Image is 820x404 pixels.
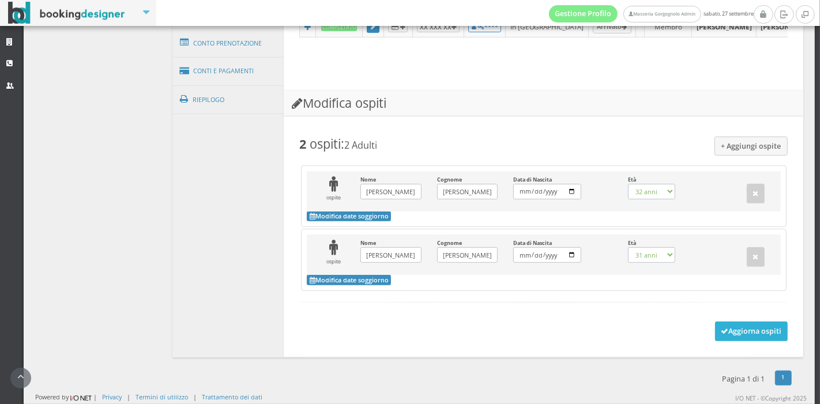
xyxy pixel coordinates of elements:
[513,176,581,199] label: Data di Nascita
[549,5,754,22] span: sabato, 27 settembre
[437,184,498,199] input: Cognome
[8,2,125,24] img: BookingDesigner.com
[623,6,701,22] a: Masseria Gorgognolo Admin
[437,247,498,263] input: Cognome
[714,137,788,156] button: + Aggiungi ospite
[775,371,792,386] a: 1
[593,20,631,34] a: Arrivato
[417,21,460,32] button: XX XXX XX
[437,176,498,199] label: Cognome
[513,184,581,199] input: Data di Nascita
[315,176,353,202] div: ospite
[172,56,284,86] a: Conti e Pagamenti
[172,85,284,115] a: Riepilogo
[35,392,97,402] div: Powered by |
[549,5,618,22] a: Gestione Profilo
[628,176,675,199] label: Età
[127,392,130,401] div: |
[756,17,820,37] td: [PERSON_NAME]
[513,247,581,263] input: Data di Nascita
[360,240,421,263] label: Nome
[69,393,93,402] img: ionet_small_logo.png
[307,275,391,285] button: Modifica date soggiorno
[437,240,498,263] label: Cognome
[344,139,377,152] small: 2 Adulti
[299,137,788,152] h3: :
[307,212,391,222] button: Modifica date soggiorno
[360,184,421,199] input: Nome
[299,135,306,152] b: 2
[628,184,675,199] select: Età
[202,392,262,401] a: Trattamento dei dati
[513,240,581,263] label: Data di Nascita
[284,90,803,116] h3: Modifica ospiti
[321,24,358,31] b: Completato
[510,22,584,32] div: In [GEOGRAPHIC_DATA]
[628,247,675,263] select: Età
[628,240,675,263] label: Età
[193,392,197,401] div: |
[136,392,188,401] a: Termini di utilizzo
[715,322,788,341] button: Aggiorna ospiti
[360,176,421,199] label: Nome
[310,135,341,152] span: ospiti
[645,17,692,37] td: Membro
[692,17,756,37] td: [PERSON_NAME]
[102,392,122,401] a: Privacy
[360,247,421,263] input: Nome
[722,375,765,383] h5: Pagina 1 di 1
[315,240,353,265] div: ospite
[172,28,284,58] a: Conto Prenotazione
